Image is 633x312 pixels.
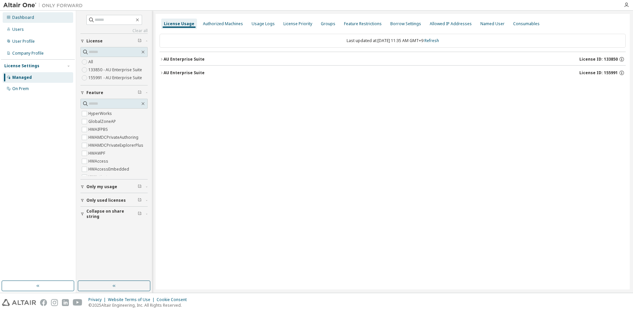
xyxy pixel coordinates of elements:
div: Website Terms of Use [108,297,157,302]
span: Clear filter [138,211,142,217]
button: Only used licenses [80,193,148,208]
label: 133850 - AU Enterprise Suite [88,66,143,74]
label: 155991 - AU Enterprise Suite [88,74,143,82]
span: Only used licenses [86,198,126,203]
div: License Priority [283,21,312,26]
span: Clear filter [138,90,142,95]
p: © 2025 Altair Engineering, Inc. All Rights Reserved. [88,302,191,308]
img: altair_logo.svg [2,299,36,306]
a: Clear all [80,28,148,33]
div: Privacy [88,297,108,302]
img: youtube.svg [73,299,82,306]
img: instagram.svg [51,299,58,306]
div: Cookie Consent [157,297,191,302]
div: Dashboard [12,15,34,20]
span: Clear filter [138,198,142,203]
span: License [86,38,103,44]
div: AU Enterprise Suite [164,70,205,76]
div: Authorized Machines [203,21,243,26]
div: Feature Restrictions [344,21,382,26]
img: linkedin.svg [62,299,69,306]
div: Allowed IP Addresses [430,21,472,26]
div: Company Profile [12,51,44,56]
label: All [88,58,94,66]
span: Feature [86,90,103,95]
img: facebook.svg [40,299,47,306]
label: HWAccess [88,157,110,165]
div: User Profile [12,39,35,44]
label: HyperWorks [88,110,113,118]
button: AU Enterprise SuiteLicense ID: 133850 [160,52,626,67]
button: Feature [80,85,148,100]
div: Users [12,27,24,32]
div: License Settings [4,63,39,69]
div: Managed [12,75,32,80]
div: Consumables [513,21,540,26]
label: HWAIFPBS [88,126,109,133]
label: HWAccessEmbedded [88,165,130,173]
button: License [80,34,148,48]
div: Last updated at: [DATE] 11:35 AM GMT+9 [160,34,626,48]
label: GlobalZoneAP [88,118,117,126]
a: Refresh [424,38,439,43]
label: HWAWPF [88,149,107,157]
span: Only my usage [86,184,117,189]
button: AU Enterprise SuiteLicense ID: 155991 [160,66,626,80]
img: Altair One [3,2,86,9]
div: Named User [480,21,505,26]
label: HWActivate [88,173,111,181]
div: License Usage [164,21,194,26]
div: On Prem [12,86,29,91]
label: HWAMDCPrivateExplorerPlus [88,141,145,149]
span: License ID: 155991 [579,70,618,76]
span: License ID: 133850 [579,57,618,62]
button: Only my usage [80,180,148,194]
label: HWAMDCPrivateAuthoring [88,133,140,141]
div: Groups [321,21,335,26]
div: Usage Logs [252,21,275,26]
span: Clear filter [138,184,142,189]
button: Collapse on share string [80,207,148,221]
span: Clear filter [138,38,142,44]
div: Borrow Settings [390,21,421,26]
span: Collapse on share string [86,209,138,219]
div: AU Enterprise Suite [164,57,205,62]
